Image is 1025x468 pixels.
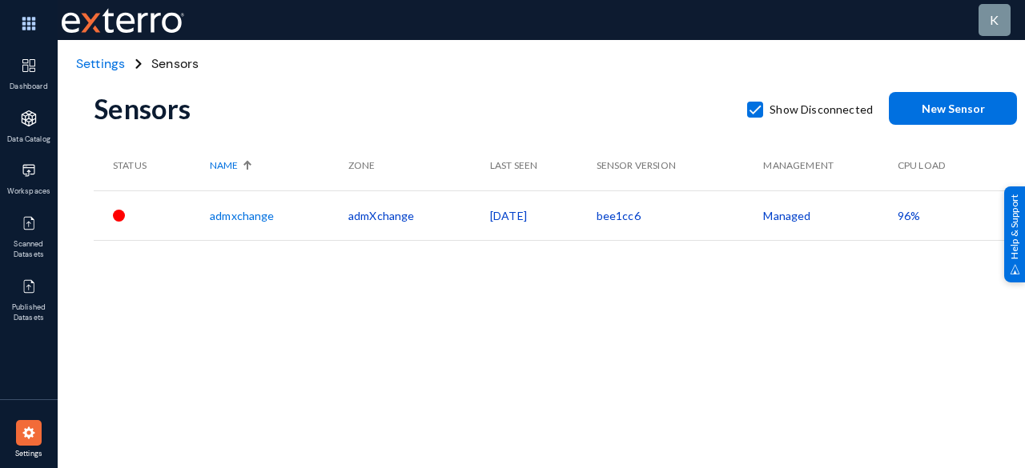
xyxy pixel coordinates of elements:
span: Workspaces [3,186,55,198]
button: New Sensor [889,92,1017,125]
span: Settings [3,449,55,460]
span: Dashboard [3,82,55,93]
img: icon-published.svg [21,278,37,294]
span: Exterro [58,4,182,37]
img: help_support.svg [1010,264,1020,274]
a: admxchange [210,209,274,222]
img: icon-dashboard.svg [21,58,37,74]
td: admXchange [348,190,490,240]
img: app launcher [5,6,53,41]
div: Help & Support [1004,186,1025,282]
span: Settings [76,55,125,72]
th: Zone [348,141,490,190]
td: [DATE] [490,190,597,240]
span: New Sensor [922,102,985,115]
span: Sensors [151,54,199,74]
th: Status [94,141,210,190]
td: Managed [763,190,897,240]
th: Sensor Version [597,141,764,190]
img: icon-published.svg [21,215,37,231]
span: 96% [898,209,920,222]
span: Show Disconnected [770,98,873,122]
img: icon-settings.svg [21,425,37,441]
span: Name [210,158,238,173]
div: k [990,10,999,30]
span: Data Catalog [3,134,55,146]
th: Management [763,141,897,190]
img: icon-applications.svg [21,110,37,126]
img: icon-workspace.svg [21,162,37,178]
span: Published Datasets [3,302,55,324]
th: Last Seen [490,141,597,190]
div: Sensors [94,92,731,125]
img: exterro-work-mark.svg [62,8,184,33]
td: bee1cc6 [597,190,764,240]
span: Scanned Datasets [3,239,55,261]
span: k [990,12,999,27]
div: Name [210,158,340,173]
th: CPU Load [898,141,988,190]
